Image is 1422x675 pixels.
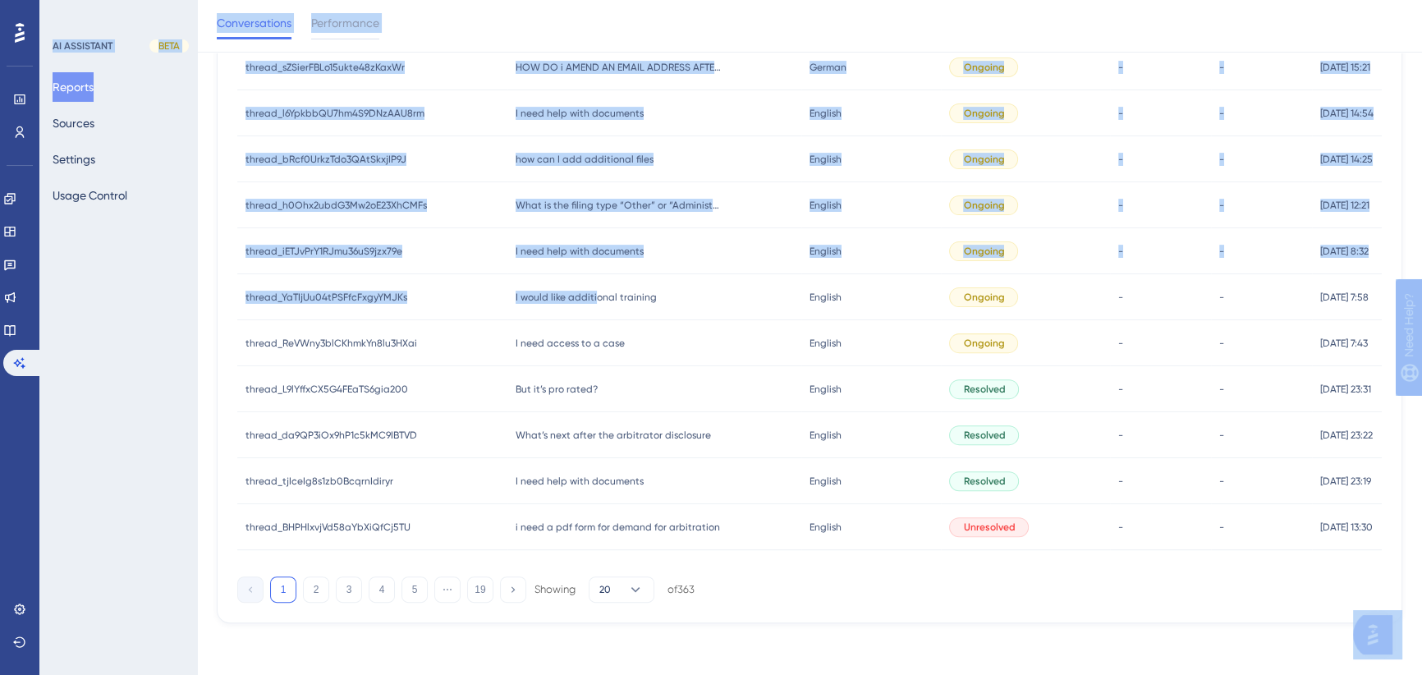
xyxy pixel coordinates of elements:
[1219,153,1224,166] span: -
[245,107,424,120] span: thread_l6YpkbbQU7hm4S9DNzAAU8rm
[303,576,329,603] button: 2
[963,61,1004,74] span: Ongoing
[963,199,1004,212] span: Ongoing
[1320,245,1369,258] span: [DATE] 8:32
[1219,61,1224,74] span: -
[516,521,720,534] span: i need a pdf form for demand for arbitration
[1320,337,1368,350] span: [DATE] 7:43
[149,39,189,53] div: BETA
[810,429,842,442] span: English
[1219,199,1224,212] span: -
[963,337,1004,350] span: Ongoing
[963,245,1004,258] span: Ongoing
[1219,245,1224,258] span: -
[1320,475,1371,488] span: [DATE] 23:19
[810,291,842,304] span: English
[1320,107,1374,120] span: [DATE] 14:54
[245,521,411,534] span: thread_BHPHlxvjVd58aYbXiQfCj5TU
[810,153,842,166] span: English
[963,475,1005,488] span: Resolved
[810,107,842,120] span: English
[516,475,644,488] span: I need help with documents
[1219,337,1224,350] span: -
[516,245,644,258] span: I need help with documents
[516,61,721,74] span: HOW DO i AMEND AN EMAIL ADDRESS AFTER SUBMISSION>
[516,337,625,350] span: I need access to a case
[1320,383,1371,396] span: [DATE] 23:31
[810,383,842,396] span: English
[810,337,842,350] span: English
[963,429,1005,442] span: Resolved
[516,199,721,212] span: What is the filing type “Other” or “Administrative/Corres" for uploading an Amended Demand for Ar...
[1118,153,1123,166] span: -
[516,383,598,396] span: But it’s pro rated?
[53,39,112,53] div: AI ASSISTANT
[1353,610,1402,659] iframe: UserGuiding AI Assistant Launcher
[245,429,417,442] span: thread_da9QP3iOx9hP1c5kMC9IBTVD
[1320,199,1369,212] span: [DATE] 12:21
[53,181,127,210] button: Usage Control
[467,576,493,603] button: 19
[401,576,428,603] button: 5
[1219,429,1224,442] span: -
[1219,475,1224,488] span: -
[534,582,576,597] div: Showing
[810,61,846,74] span: German
[245,475,393,488] span: thread_tjIceIg8s1zb0BcqrnIdiryr
[245,383,408,396] span: thread_L9lYffxCX5G4FEaTS6gia200
[311,13,379,33] span: Performance
[810,199,842,212] span: English
[1320,153,1373,166] span: [DATE] 14:25
[963,521,1015,534] span: Unresolved
[516,153,654,166] span: how can I add additional files
[245,245,402,258] span: thread_iETJvPrY1RJmu36uS9jzx79e
[1118,199,1123,212] span: -
[963,383,1005,396] span: Resolved
[516,429,711,442] span: What’s next after the arbitrator disclosure
[963,107,1004,120] span: Ongoing
[39,4,103,24] span: Need Help?
[1118,383,1123,396] span: -
[1219,107,1224,120] span: -
[963,153,1004,166] span: Ongoing
[810,475,842,488] span: English
[1219,521,1224,534] span: -
[53,72,94,102] button: Reports
[589,576,654,603] button: 20
[270,576,296,603] button: 1
[217,13,291,33] span: Conversations
[810,521,842,534] span: English
[1320,521,1373,534] span: [DATE] 13:30
[1118,291,1123,304] span: -
[1118,429,1123,442] span: -
[336,576,362,603] button: 3
[1118,245,1123,258] span: -
[1118,107,1123,120] span: -
[245,337,417,350] span: thread_ReVWny3blCKhmkYn8lu3HXai
[434,576,461,603] button: ⋯
[516,107,644,120] span: I need help with documents
[245,153,406,166] span: thread_bRcf0UrkzTdo3QAtSkxjIP9J
[1118,475,1123,488] span: -
[245,291,407,304] span: thread_YaTIjUu04tPSFfcFxgyYMJKs
[245,199,427,212] span: thread_h0Ohx2ubdG3Mw2oE23XhCMFs
[1320,291,1369,304] span: [DATE] 7:58
[516,291,657,304] span: I would like additional training
[369,576,395,603] button: 4
[1118,337,1123,350] span: -
[810,245,842,258] span: English
[1320,61,1370,74] span: [DATE] 15:21
[1219,383,1224,396] span: -
[1118,61,1123,74] span: -
[1320,429,1373,442] span: [DATE] 23:22
[53,108,94,138] button: Sources
[53,145,95,174] button: Settings
[1219,291,1224,304] span: -
[963,291,1004,304] span: Ongoing
[1118,521,1123,534] span: -
[599,583,611,596] span: 20
[667,582,695,597] div: of 363
[245,61,405,74] span: thread_sZSierFBLo15ukte48zKaxWr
